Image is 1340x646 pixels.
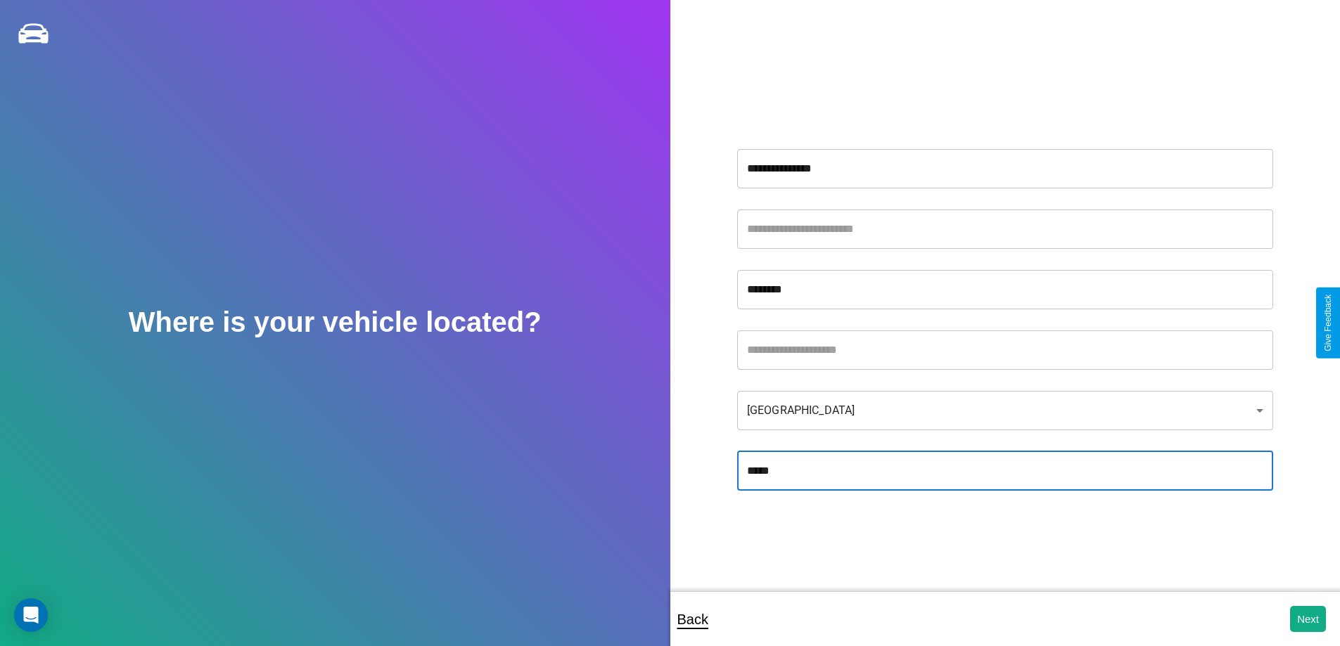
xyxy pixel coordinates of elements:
[129,306,542,338] h2: Where is your vehicle located?
[737,391,1273,430] div: [GEOGRAPHIC_DATA]
[1290,606,1326,632] button: Next
[677,607,708,632] p: Back
[14,598,48,632] div: Open Intercom Messenger
[1323,295,1333,351] div: Give Feedback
